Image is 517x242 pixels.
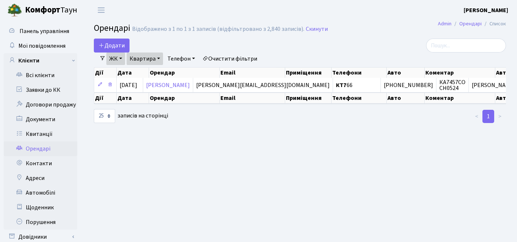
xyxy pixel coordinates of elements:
[92,4,110,16] button: Переключити навігацію
[4,200,77,215] a: Щоденник
[199,53,260,65] a: Очистити фільтри
[25,4,77,17] span: Таун
[4,68,77,83] a: Всі клієнти
[387,68,425,78] th: Авто
[384,82,433,88] span: [PHONE_NUMBER]
[472,81,516,89] span: [PERSON_NAME]
[306,26,328,33] a: Скинути
[117,68,149,78] th: Дата
[482,20,506,28] li: Список
[164,53,198,65] a: Телефон
[285,93,332,104] th: Приміщення
[332,68,387,78] th: Телефони
[196,81,330,89] span: [PERSON_NAME][EMAIL_ADDRESS][DOMAIN_NAME]
[4,24,77,39] a: Панель управління
[4,39,77,53] a: Мої повідомлення
[438,20,452,28] a: Admin
[425,68,495,78] th: Коментар
[387,93,425,104] th: Авто
[336,81,347,89] b: КТ7
[132,26,304,33] div: Відображено з 1 по 1 з 1 записів (відфільтровано з 2,840 записів).
[4,185,77,200] a: Автомобілі
[4,141,77,156] a: Орендарі
[20,27,69,35] span: Панель управління
[94,39,130,53] a: Додати
[425,93,495,104] th: Коментар
[106,53,125,65] a: ЖК
[336,82,378,88] span: 66
[4,97,77,112] a: Договори продажу
[7,3,22,18] img: logo.png
[4,112,77,127] a: Документи
[459,20,482,28] a: Орендарі
[99,41,125,50] span: Додати
[94,109,168,123] label: записів на сторінці
[94,93,117,104] th: Дії
[4,53,77,68] a: Клієнти
[120,81,137,89] span: [DATE]
[427,16,517,32] nav: breadcrumb
[464,6,508,14] b: [PERSON_NAME]
[18,42,65,50] span: Мої повідомлення
[127,53,163,65] a: Квартира
[4,215,77,230] a: Порушення
[285,68,332,78] th: Приміщення
[94,68,117,78] th: Дії
[4,171,77,185] a: Адреси
[149,68,220,78] th: Орендар
[4,83,77,97] a: Заявки до КК
[146,81,190,89] a: [PERSON_NAME]
[482,110,494,123] a: 1
[94,22,130,35] span: Орендарі
[25,4,60,16] b: Комфорт
[439,79,465,91] span: КА7457СО СН0524
[332,93,387,104] th: Телефони
[426,39,506,53] input: Пошук...
[149,93,220,104] th: Орендар
[4,156,77,171] a: Контакти
[464,6,508,15] a: [PERSON_NAME]
[220,68,285,78] th: Email
[94,109,115,123] select: записів на сторінці
[220,93,285,104] th: Email
[4,127,77,141] a: Квитанції
[117,93,149,104] th: Дата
